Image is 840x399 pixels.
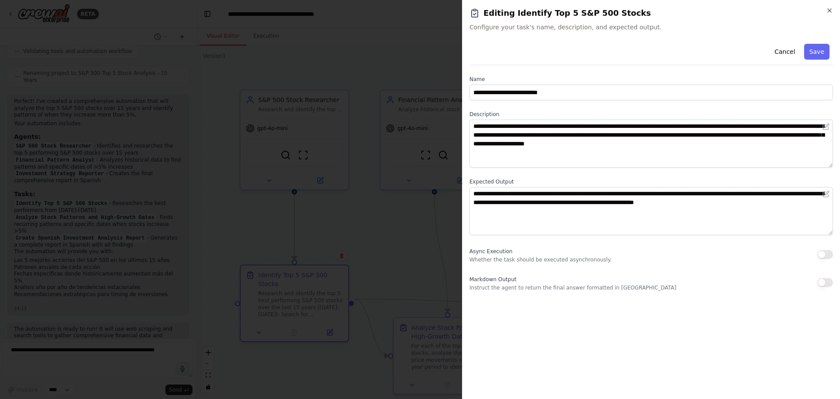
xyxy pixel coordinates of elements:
span: Markdown Output [469,276,516,282]
span: Async Execution [469,248,512,254]
button: Save [804,44,829,60]
span: Configure your task's name, description, and expected output. [469,23,833,32]
label: Expected Output [469,178,833,185]
button: Cancel [769,44,800,60]
button: Open in editor [821,189,831,199]
p: Instruct the agent to return the final answer formatted in [GEOGRAPHIC_DATA] [469,284,676,291]
button: Open in editor [821,121,831,132]
label: Description [469,111,833,118]
p: Whether the task should be executed asynchronously. [469,256,612,263]
h2: Editing Identify Top 5 S&P 500 Stocks [469,7,833,19]
label: Name [469,76,833,83]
